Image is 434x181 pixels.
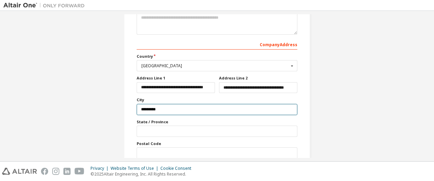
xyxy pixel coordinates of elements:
[137,54,297,59] label: Country
[91,166,111,171] div: Privacy
[52,168,59,175] img: instagram.svg
[137,97,297,103] label: City
[75,168,84,175] img: youtube.svg
[63,168,71,175] img: linkedin.svg
[41,168,48,175] img: facebook.svg
[111,166,160,171] div: Website Terms of Use
[141,64,289,68] div: [GEOGRAPHIC_DATA]
[160,166,195,171] div: Cookie Consent
[137,75,215,81] label: Address Line 1
[2,168,37,175] img: altair_logo.svg
[91,171,195,177] p: © 2025 Altair Engineering, Inc. All Rights Reserved.
[137,141,297,146] label: Postal Code
[137,39,297,50] div: Company Address
[219,75,297,81] label: Address Line 2
[137,119,297,125] label: State / Province
[3,2,88,9] img: Altair One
